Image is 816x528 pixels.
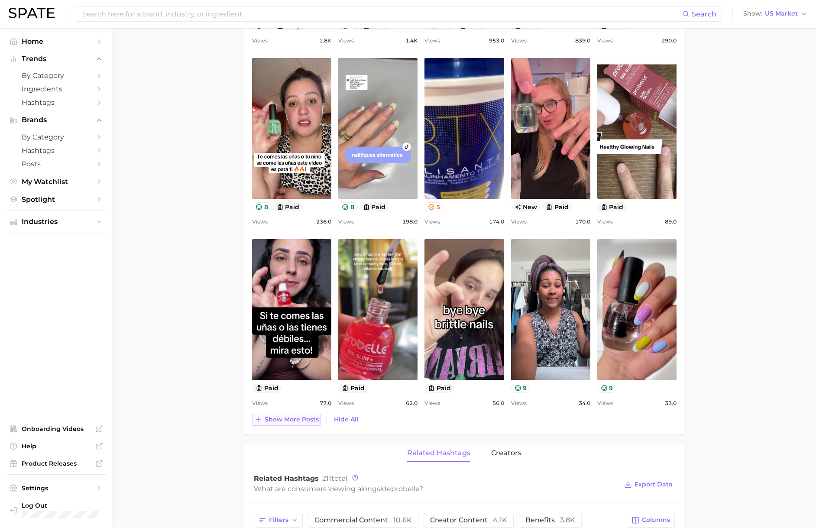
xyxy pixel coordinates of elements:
[22,55,91,63] span: Trends
[7,440,106,453] a: Help
[489,217,504,227] span: 174.0
[22,160,91,168] span: Posts
[407,449,470,457] span: related hashtags
[622,479,675,491] button: Export Data
[22,37,91,45] span: Home
[393,516,412,524] span: 10.6k
[320,398,331,408] span: 77.0
[424,398,440,408] span: Views
[22,425,91,433] span: Onboarding Videos
[424,217,440,227] span: Views
[7,69,106,82] a: by Category
[322,474,331,483] span: 211
[560,516,575,524] span: 3.8k
[7,35,106,48] a: Home
[22,116,91,124] span: Brands
[22,71,91,80] span: by Category
[7,52,106,65] button: Trends
[22,442,91,450] span: Help
[334,416,358,423] span: Hide All
[22,98,91,107] span: Hashtags
[314,517,412,524] span: commercial content
[665,217,677,227] span: 89.0
[692,10,716,18] span: Search
[322,474,347,483] span: total
[642,516,670,524] span: Columns
[597,384,617,393] button: 9
[7,482,106,495] a: Settings
[7,130,106,144] a: by Category
[7,457,106,470] a: Product Releases
[7,215,106,228] button: Industries
[7,193,106,206] a: Spotlight
[511,36,527,46] span: Views
[635,481,673,488] span: Export Data
[743,11,762,16] span: Show
[765,11,798,16] span: US Market
[491,449,521,457] span: creators
[492,398,504,408] span: 56.0
[406,398,418,408] span: 62.0
[22,460,91,467] span: Product Releases
[525,517,575,524] span: benefits
[9,8,55,18] img: SPATE
[511,217,527,227] span: Views
[627,513,675,528] button: Columns
[338,217,354,227] span: Views
[22,484,91,492] span: Settings
[7,96,106,109] a: Hashtags
[597,398,613,408] span: Views
[7,422,106,435] a: Onboarding Videos
[252,384,282,393] button: paid
[575,217,590,227] span: 170.0
[254,483,618,495] div: What are consumers viewing alongside ?
[424,384,454,393] button: paid
[665,398,677,408] span: 33.0
[542,202,572,211] button: paid
[430,517,507,524] span: creator content
[597,36,613,46] span: Views
[316,217,331,227] span: 236.0
[22,195,91,204] span: Spotlight
[359,202,389,211] button: paid
[273,202,303,211] button: paid
[252,414,321,426] button: Show more posts
[22,146,91,155] span: Hashtags
[254,474,319,483] span: Related Hashtags
[7,175,106,188] a: My Watchlist
[269,516,288,524] span: Filters
[22,178,91,186] span: My Watchlist
[7,113,106,126] button: Brands
[597,202,627,211] button: paid
[338,36,354,46] span: Views
[741,8,810,19] button: ShowUS Market
[332,414,360,425] button: Hide All
[424,202,444,211] button: 5
[81,6,682,21] input: Search here for a brand, industry, or ingredient
[338,398,354,408] span: Views
[22,133,91,141] span: by Category
[511,202,541,211] span: new
[7,157,106,171] a: Posts
[575,36,590,46] span: 839.0
[22,218,91,226] span: Industries
[511,398,527,408] span: Views
[511,384,531,393] button: 9
[7,82,106,96] a: Ingredients
[338,384,368,393] button: paid
[265,416,319,423] span: Show more posts
[252,36,268,46] span: Views
[7,144,106,157] a: Hashtags
[579,398,590,408] span: 34.0
[402,217,418,227] span: 198.0
[661,36,677,46] span: 290.0
[338,202,358,211] button: 8
[391,485,419,493] span: probelle
[22,502,100,509] span: Log Out
[493,516,507,524] span: 4.1k
[7,499,106,521] a: Log out. Currently logged in with e-mail leon@palladiobeauty.com.
[252,217,268,227] span: Views
[405,36,418,46] span: 1.4k
[489,36,504,46] span: 953.0
[319,36,331,46] span: 1.8k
